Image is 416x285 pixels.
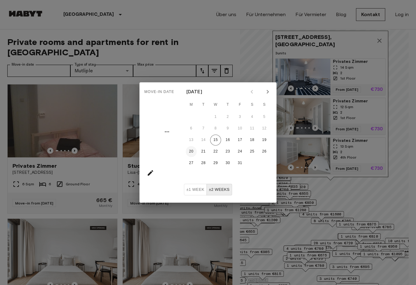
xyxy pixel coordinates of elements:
span: Thursday [222,99,233,111]
div: Move In Flexibility [184,184,232,196]
button: 26 [259,146,270,157]
span: Move-in date [144,87,174,97]
button: calendar view is open, go to text input view [144,167,157,179]
h4: –– [164,126,169,138]
button: 19 [259,135,270,146]
span: Wednesday [210,99,221,111]
button: 23 [222,146,233,157]
span: Saturday [247,99,258,111]
span: Monday [186,99,197,111]
button: ±1 week [184,184,207,196]
button: 15 [210,135,221,146]
button: 27 [186,158,197,169]
button: 16 [222,135,233,146]
button: 24 [234,146,245,157]
button: 31 [234,158,245,169]
button: 18 [247,135,258,146]
button: 17 [234,135,245,146]
button: ±2 weeks [206,184,232,196]
button: 21 [198,146,209,157]
div: [DATE] [186,88,202,95]
span: Friday [234,99,245,111]
button: Next month [263,87,273,97]
button: 28 [198,158,209,169]
span: Sunday [259,99,270,111]
span: Tuesday [198,99,209,111]
button: 22 [210,146,221,157]
button: 25 [247,146,258,157]
button: 29 [210,158,221,169]
button: 20 [186,146,197,157]
button: 30 [222,158,233,169]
